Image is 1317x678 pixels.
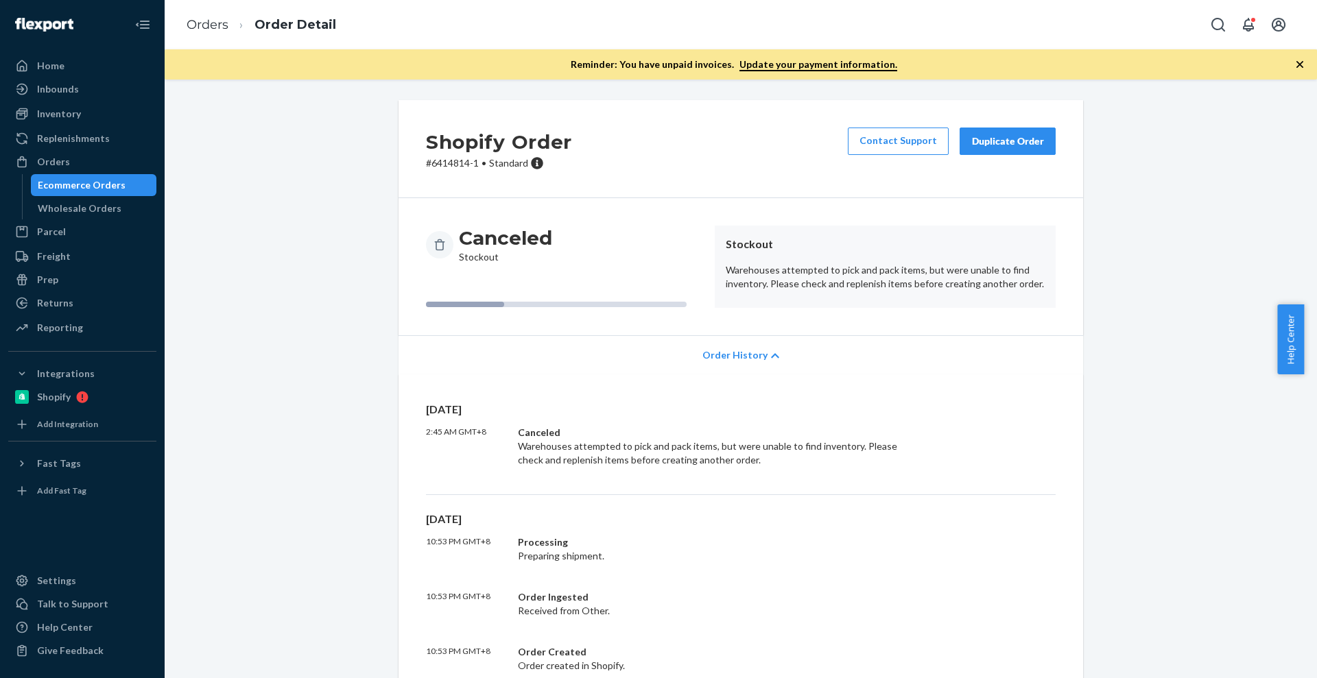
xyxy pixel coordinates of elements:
[37,620,93,634] div: Help Center
[8,55,156,77] a: Home
[426,402,1056,417] p: [DATE]
[426,128,572,156] h2: Shopify Order
[37,225,66,239] div: Parcel
[37,82,79,96] div: Inbounds
[518,590,923,604] div: Order Ingested
[37,574,76,588] div: Settings
[37,418,98,430] div: Add Integration
[31,174,157,196] a: Ecommerce Orders
[1235,11,1262,38] button: Open notifications
[518,535,923,563] div: Preparing shipment.
[489,157,528,169] span: Standard
[518,645,923,673] div: Order created in Shopify.
[8,245,156,267] a: Freight
[8,292,156,314] a: Returns
[971,134,1044,148] div: Duplicate Order
[426,590,507,618] p: 10:53 PM GMT+8
[8,128,156,149] a: Replenishments
[37,273,58,287] div: Prep
[31,197,157,219] a: Wholesale Orders
[37,457,81,470] div: Fast Tags
[37,59,64,73] div: Home
[426,535,507,563] p: 10:53 PM GMT+8
[459,226,552,264] div: Stockout
[571,58,897,71] p: Reminder: You have unpaid invoices.
[426,511,1056,527] p: [DATE]
[960,128,1056,155] button: Duplicate Order
[726,263,1045,291] p: Warehouses attempted to pick and pack items, but were unable to find inventory. Please check and ...
[187,17,228,32] a: Orders
[1277,304,1304,374] button: Help Center
[37,296,73,310] div: Returns
[37,250,71,263] div: Freight
[8,386,156,408] a: Shopify
[129,11,156,38] button: Close Navigation
[518,535,923,549] div: Processing
[37,107,81,121] div: Inventory
[1205,11,1232,38] button: Open Search Box
[254,17,336,32] a: Order Detail
[8,616,156,638] a: Help Center
[8,480,156,502] a: Add Fast Tag
[1265,11,1292,38] button: Open account menu
[848,128,949,155] a: Contact Support
[518,645,923,659] div: Order Created
[37,155,70,169] div: Orders
[459,226,552,250] h3: Canceled
[37,485,86,496] div: Add Fast Tag
[8,78,156,100] a: Inbounds
[426,156,572,170] p: # 6414814-1
[702,348,768,362] span: Order History
[37,321,83,335] div: Reporting
[37,132,110,145] div: Replenishments
[8,640,156,662] button: Give Feedback
[8,570,156,592] a: Settings
[8,413,156,435] a: Add Integration
[8,151,156,173] a: Orders
[8,221,156,243] a: Parcel
[518,426,923,439] div: Canceled
[518,426,923,467] div: Warehouses attempted to pick and pack items, but were unable to find inventory. Please check and ...
[426,645,507,673] p: 10:53 PM GMT+8
[726,237,1045,252] header: Stockout
[482,157,486,169] span: •
[8,317,156,339] a: Reporting
[37,644,104,657] div: Give Feedback
[8,452,156,474] button: Fast Tags
[38,202,121,215] div: Wholesale Orders
[38,178,126,192] div: Ecommerce Orders
[8,269,156,291] a: Prep
[37,390,71,404] div: Shopify
[426,426,507,467] p: 2:45 AM GMT+8
[37,597,108,611] div: Talk to Support
[37,367,95,380] div: Integrations
[8,593,156,615] button: Talk to Support
[8,103,156,125] a: Inventory
[518,590,923,618] div: Received from Other.
[739,58,897,71] a: Update your payment information.
[176,5,347,45] ol: breadcrumbs
[8,363,156,385] button: Integrations
[15,18,73,32] img: Flexport logo
[1230,637,1303,671] iframe: Opens a widget where you can chat to one of our agents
